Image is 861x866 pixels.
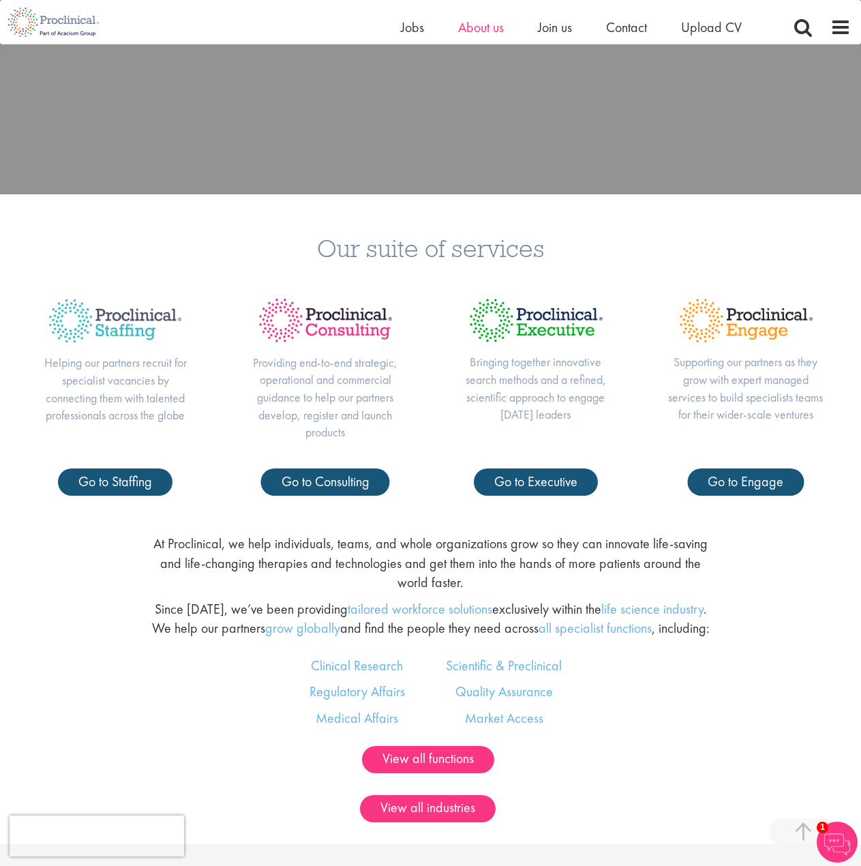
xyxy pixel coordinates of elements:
a: tailored workforce solutions [348,600,492,618]
p: Helping our partners recruit for specialist vacancies by connecting them with talented profession... [37,354,193,424]
p: At Proclinical, we help individuals, teams, and whole organizations grow so they can innovate lif... [147,534,714,593]
img: Chatbot [817,822,858,863]
a: Jobs [401,18,424,36]
span: 1 [817,822,828,833]
a: Quality Assurance [455,683,553,700]
a: Go to Engage [687,468,804,496]
a: View all functions [362,746,494,773]
p: Since [DATE], we’ve been providing exclusively within the . We help our partners and find the peo... [147,599,714,638]
iframe: reCAPTCHA [10,816,184,856]
p: Supporting our partners as they grow with expert managed services to build specialists teams for ... [668,353,824,423]
a: View all industries [360,795,496,822]
span: Go to Executive [494,473,577,490]
a: Join us [538,18,572,36]
p: Bringing together innovative search methods and a refined, scientific approach to engage [DATE] l... [458,353,614,423]
a: Market Access [465,709,543,727]
h3: Our suite of services [10,235,851,260]
a: Contact [606,18,647,36]
img: Proclinical Title [37,288,193,354]
a: life science industry [601,600,704,618]
p: Providing end-to-end strategic, operational and commercial guidance to help our partners develop,... [247,354,403,442]
img: Proclinical Title [458,288,614,353]
a: Scientific & Preclinical [446,657,562,674]
a: Go to Staffing [58,468,172,496]
a: About us [458,18,504,36]
a: Go to Consulting [261,468,390,496]
a: Clinical Research [311,657,403,674]
span: Go to Consulting [282,473,369,490]
a: Medical Affairs [316,709,398,727]
a: all specialist functions [539,619,652,637]
span: Go to Engage [708,473,783,490]
a: grow globally [265,619,340,637]
img: Proclinical Title [247,288,403,353]
a: Go to Executive [474,468,598,496]
a: Upload CV [681,18,742,36]
span: Go to Staffing [78,473,152,490]
img: Proclinical Title [668,288,824,353]
a: Regulatory Affairs [309,683,405,700]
